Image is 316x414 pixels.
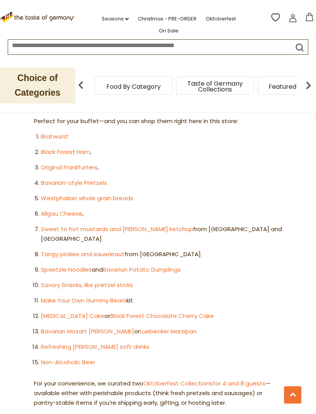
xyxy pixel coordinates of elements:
li: or [41,327,282,336]
a: Non-Alcoholic Beer [41,358,95,366]
a: Bavarian Mozart [PERSON_NAME] [41,327,134,335]
a: Westphalian whole grain breads [41,194,133,202]
a: Oktoberfest Collections [143,379,213,387]
img: next arrow [301,78,316,93]
a: Food By Category [106,84,161,90]
a: Original Frankfurters [41,163,97,171]
a: for 4 and 8 guests [213,379,266,387]
a: Refreshing [PERSON_NAME] soft drinks [41,343,150,351]
li: , [41,163,282,172]
img: previous arrow [73,78,89,93]
p: Perfect for your buffet—and you can shop them right here in this store: [34,117,282,126]
a: Bratwurst [41,132,69,140]
a: Luebecker Marzipan [140,327,197,335]
a: On Sale [159,27,178,35]
a: Bavarian-style Pretzels [41,179,107,187]
li: , [41,147,282,157]
a: Black Forest Ham [41,148,90,156]
a: Savory Snacks, like pretzel sticks [41,281,133,289]
li: kit. [41,296,282,306]
a: Black Forest Chocolate Cherry Cake [110,312,214,320]
a: Christmas - PRE-ORDER [138,15,197,23]
li: and [41,265,282,275]
li: from [GEOGRAPHIC_DATA]. [41,250,282,259]
a: Oktoberfest [206,15,236,23]
a: Taste of Germany Collections [184,81,246,92]
a: Bavarian Potato Dumplings [103,265,181,274]
a: Allgau Cheese [41,210,82,218]
li: or [41,311,282,321]
a: Spaetzle Noodles [41,265,92,274]
li: from [GEOGRAPHIC_DATA] and [GEOGRAPHIC_DATA] [41,225,282,244]
p: For your convenience, we curated two —available either with perishable products (think fresh pret... [34,379,282,408]
a: Sweet to hot mustards and [PERSON_NAME] ketchup [41,225,193,233]
li: , [41,209,282,219]
a: Make Your Own Gummy Bears [41,296,126,304]
a: [MEDICAL_DATA] Cake [41,312,104,320]
a: Tangy pickles and sauerkraut [41,250,124,258]
a: Seasons [102,15,129,23]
